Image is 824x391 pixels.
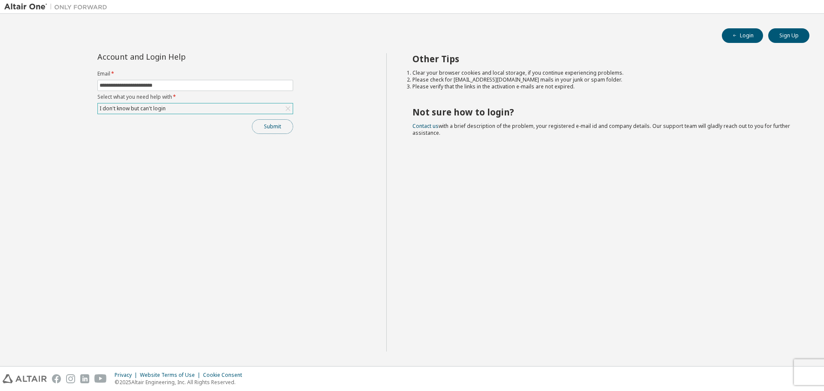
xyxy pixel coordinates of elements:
[66,374,75,383] img: instagram.svg
[97,94,293,100] label: Select what you need help with
[412,70,794,76] li: Clear your browser cookies and local storage, if you continue experiencing problems.
[97,70,293,77] label: Email
[115,379,247,386] p: © 2025 Altair Engineering, Inc. All Rights Reserved.
[98,103,293,114] div: I don't know but can't login
[94,374,107,383] img: youtube.svg
[768,28,809,43] button: Sign Up
[97,53,254,60] div: Account and Login Help
[98,104,167,113] div: I don't know but can't login
[52,374,61,383] img: facebook.svg
[203,372,247,379] div: Cookie Consent
[252,119,293,134] button: Submit
[722,28,763,43] button: Login
[140,372,203,379] div: Website Terms of Use
[115,372,140,379] div: Privacy
[3,374,47,383] img: altair_logo.svg
[412,122,439,130] a: Contact us
[412,122,790,136] span: with a brief description of the problem, your registered e-mail id and company details. Our suppo...
[80,374,89,383] img: linkedin.svg
[412,83,794,90] li: Please verify that the links in the activation e-mails are not expired.
[412,76,794,83] li: Please check for [EMAIL_ADDRESS][DOMAIN_NAME] mails in your junk or spam folder.
[412,53,794,64] h2: Other Tips
[4,3,112,11] img: Altair One
[412,106,794,118] h2: Not sure how to login?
